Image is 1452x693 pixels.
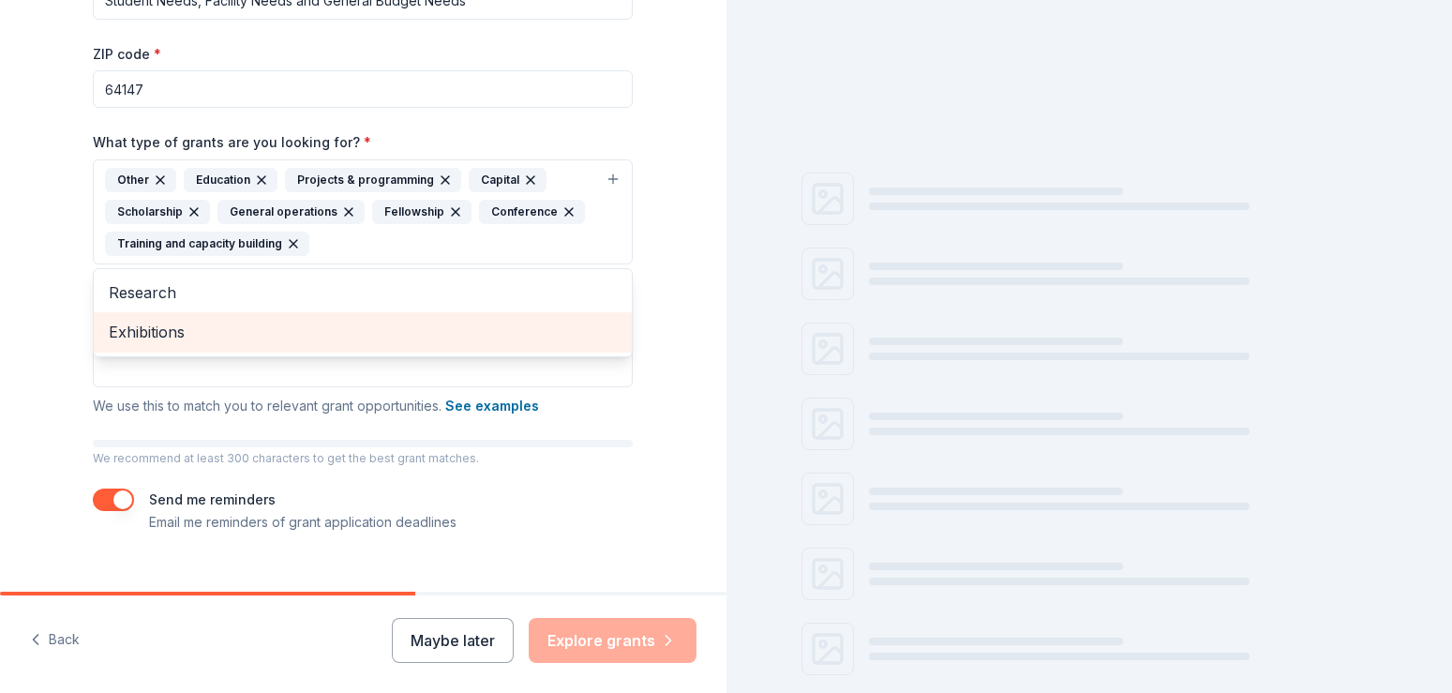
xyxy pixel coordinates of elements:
div: Training and capacity building [105,232,309,256]
div: Conference [479,200,585,224]
div: Other [105,168,176,192]
div: Projects & programming [285,168,461,192]
div: Capital [469,168,546,192]
div: Education [184,168,277,192]
div: General operations [217,200,365,224]
span: Research [109,280,617,305]
button: OtherEducationProjects & programmingCapitalScholarshipGeneral operationsFellowshipConferenceTrain... [93,159,633,264]
span: Exhibitions [109,320,617,344]
div: OtherEducationProjects & programmingCapitalScholarshipGeneral operationsFellowshipConferenceTrain... [93,268,633,357]
div: Fellowship [372,200,472,224]
div: Scholarship [105,200,210,224]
